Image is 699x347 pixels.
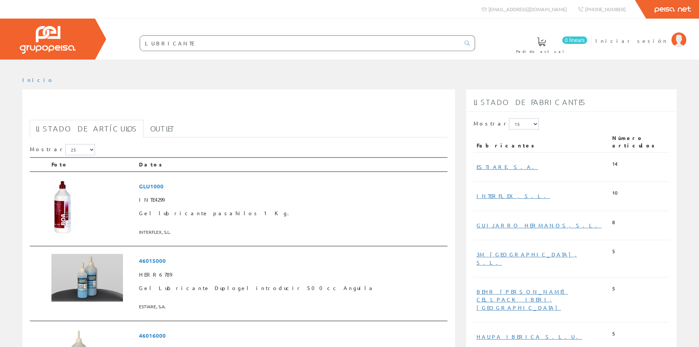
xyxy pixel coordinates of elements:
img: Foto artículo Gel Lubricante Duplogel introducir 500cc Anguila (192x128) [51,254,123,302]
a: Listado de artículos [30,120,143,137]
a: HAUPA IBERICA S.L.U. [477,333,582,340]
th: Datos [136,157,447,172]
a: Iniciar sesión [595,31,686,38]
span: INTE4299 [139,193,445,207]
img: Foto artículo Gel lubricante pasahilos 1 Kg. (57.692307692308x150) [51,179,73,235]
span: GLU1000 [139,179,445,193]
span: INTERFLEX, S.L. [139,226,445,238]
span: 46015000 [139,254,445,268]
span: ESTIARE, S.A. [139,300,445,313]
span: 46016000 [139,329,445,343]
span: Iniciar sesión [595,37,668,44]
span: Gel Lubricante Duplogel introducir 500cc Anguila [139,281,445,295]
a: INTERFLEX, S.L. [477,192,550,199]
th: Número artículos [609,131,669,152]
span: Gel lubricante pasahilos 1 Kg. [139,207,445,220]
span: 14 [612,160,617,168]
a: Outlet [144,120,181,137]
th: Fabricantes [474,131,609,152]
span: Listado de fabricantes [474,98,586,106]
th: Foto [48,157,136,172]
span: 5 [612,330,615,337]
a: GUIJARRO HERMANOS, S.L. [477,222,602,229]
img: Grupo Peisa [20,26,76,54]
label: Mostrar [474,118,539,130]
input: Buscar ... [140,36,460,51]
span: 5 [612,248,615,255]
a: BEHR [PERSON_NAME] CELLPACK IBERI,[GEOGRAPHIC_DATA] [477,288,568,311]
span: HERR6789 [139,268,445,281]
span: 8 [612,219,615,226]
span: Pedido actual [516,48,567,55]
a: ESTIARE, S.A. [477,163,538,170]
span: [PHONE_NUMBER] [585,6,626,12]
label: Mostrar [30,144,95,155]
span: 0 línea/s [562,36,587,44]
a: Inicio [22,76,54,83]
a: 3M [GEOGRAPHIC_DATA], S.L. [477,251,577,265]
select: Mostrar [509,118,539,130]
select: Mostrar [65,144,95,155]
span: 5 [612,285,615,292]
span: [EMAIL_ADDRESS][DOMAIN_NAME] [488,6,567,12]
h1: LUBRICANTE [30,101,447,116]
span: 10 [612,190,617,197]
